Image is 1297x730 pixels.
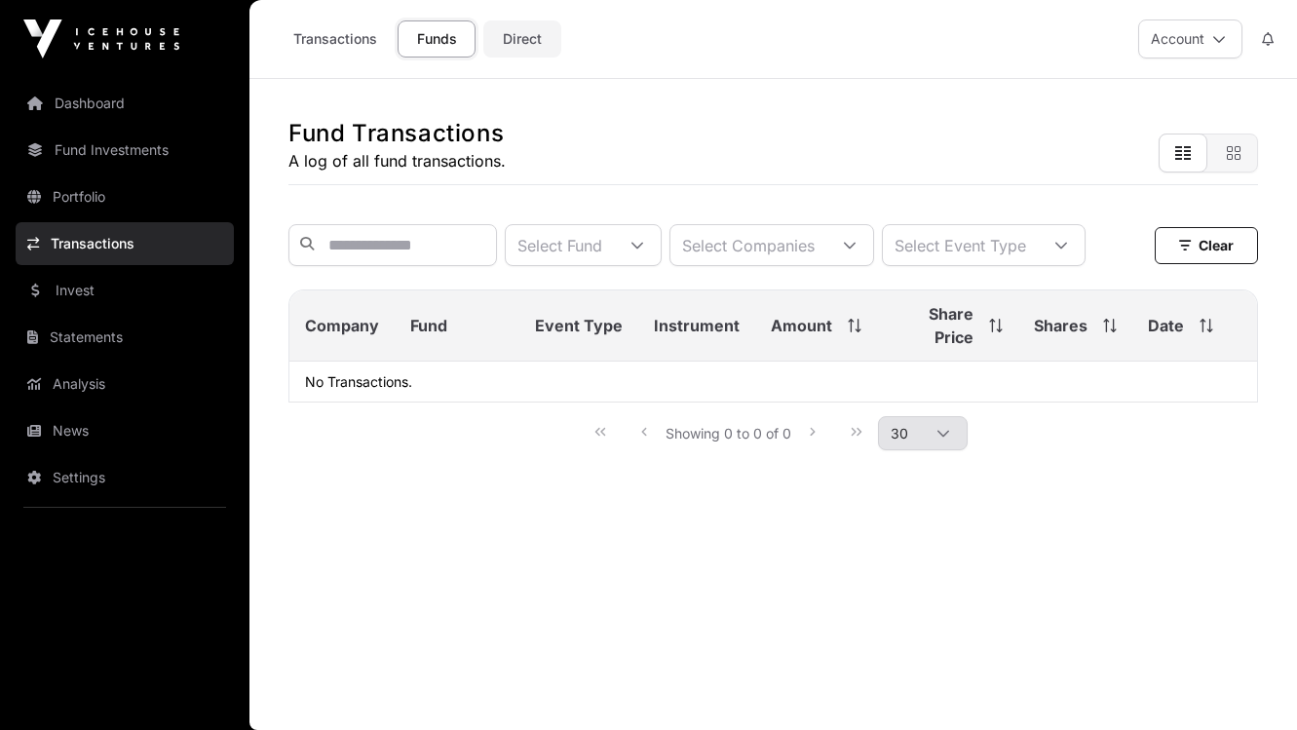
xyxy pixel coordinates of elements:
[16,269,234,312] a: Invest
[16,222,234,265] a: Transactions
[16,363,234,405] a: Analysis
[398,20,476,58] a: Funds
[883,225,1038,265] div: Select Event Type
[305,314,379,337] span: Company
[535,314,623,337] span: Event Type
[670,225,826,265] div: Select Companies
[1200,636,1297,730] iframe: Chat Widget
[23,19,179,58] img: Icehouse Ventures Logo
[16,129,234,172] a: Fund Investments
[666,425,791,442] span: Showing 0 to 0 of 0
[16,316,234,359] a: Statements
[893,302,973,349] span: Share Price
[506,225,614,265] div: Select Fund
[281,20,390,58] a: Transactions
[16,409,234,452] a: News
[288,149,506,173] p: A log of all fund transactions.
[289,362,1257,403] td: No Transactions.
[1155,227,1258,264] button: Clear
[483,20,561,58] a: Direct
[1034,314,1087,337] span: Shares
[1138,19,1242,58] button: Account
[16,82,234,125] a: Dashboard
[288,118,506,149] h1: Fund Transactions
[410,314,447,337] span: Fund
[16,456,234,499] a: Settings
[16,175,234,218] a: Portfolio
[771,314,832,337] span: Amount
[1148,314,1184,337] span: Date
[654,314,740,337] span: Instrument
